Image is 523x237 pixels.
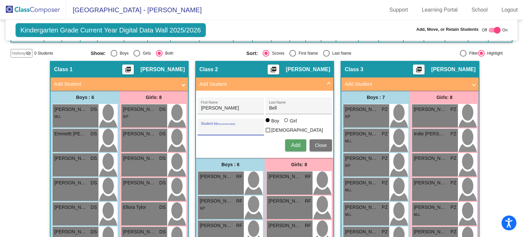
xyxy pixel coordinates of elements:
[451,179,457,186] span: PZ
[451,130,457,137] span: PZ
[451,106,457,113] span: PZ
[268,222,301,229] span: [PERSON_NAME]
[417,5,463,15] a: Learning Portal
[485,50,503,56] div: Highlight
[305,198,311,205] span: RF
[305,222,311,229] span: RF
[54,130,87,137] span: Emmettt [PERSON_NAME]
[236,222,243,229] span: RF
[200,173,233,180] span: [PERSON_NAME]
[34,50,53,56] span: 0 Students
[196,91,333,158] div: Add Student
[119,91,188,104] div: Girls: 8
[291,142,300,148] span: Add
[414,155,447,162] span: [PERSON_NAME]
[414,179,447,186] span: [PERSON_NAME]
[199,80,322,88] mat-panel-title: Add Student
[199,66,218,73] span: Class 2
[345,66,363,73] span: Class 3
[91,228,97,235] span: DS
[200,207,205,210] span: IEP
[91,130,97,137] span: DS
[285,139,306,151] button: Add
[159,106,166,113] span: DS
[345,228,378,235] span: [PERSON_NAME]
[159,228,166,235] span: DS
[345,155,378,162] span: [PERSON_NAME]
[305,173,311,180] span: RF
[26,51,31,56] mat-icon: visibility_off
[467,50,478,56] div: Filter
[382,155,388,162] span: PZ
[91,204,97,211] span: DS
[51,91,119,104] div: Boys : 6
[268,65,279,74] button: Print Students Details
[54,106,87,113] span: [PERSON_NAME]
[271,126,323,134] span: [DEMOGRAPHIC_DATA]
[200,222,233,229] span: [PERSON_NAME]
[345,204,378,211] span: [PERSON_NAME]
[345,213,351,216] span: MLL
[196,158,265,171] div: Boys : 6
[286,66,330,73] span: [PERSON_NAME]
[345,80,467,88] mat-panel-title: Add Student
[268,198,301,205] span: [PERSON_NAME]
[123,204,156,211] span: Ellora Tylor
[382,130,388,137] span: PZ
[123,228,156,235] span: [PERSON_NAME]
[91,106,97,113] span: DS
[382,204,388,211] span: PZ
[163,50,173,56] div: Both
[159,179,166,186] span: DS
[482,27,487,33] span: Off
[416,26,479,33] span: Add, Move, or Retain Students
[54,204,87,211] span: [PERSON_NAME]
[51,77,188,91] mat-expansion-panel-header: Add Student
[196,77,333,91] mat-expansion-panel-header: Add Student
[382,106,388,113] span: PZ
[310,139,332,151] button: Close
[414,204,447,211] span: [PERSON_NAME]
[413,65,425,74] button: Print Students Details
[296,50,318,56] div: First Name
[54,115,60,118] span: MLL
[246,50,258,56] span: Sort:
[123,155,156,162] span: [PERSON_NAME] [PERSON_NAME]
[54,228,87,235] span: [PERSON_NAME]
[330,50,352,56] div: Last Name
[502,27,507,33] span: On
[269,50,284,56] div: Scores
[270,66,278,75] mat-icon: picture_as_pdf
[123,106,156,113] span: [PERSON_NAME]
[269,106,328,111] input: Last Name
[414,130,447,137] span: Indie [PERSON_NAME]
[201,127,260,132] input: Student Id
[410,91,479,104] div: Girls: 8
[466,5,493,15] a: School
[382,179,388,186] span: PZ
[140,66,185,73] span: [PERSON_NAME]
[315,143,327,148] span: Close
[345,139,351,143] span: MLL
[91,50,242,57] mat-radio-group: Select an option
[91,50,106,56] span: Show:
[341,77,479,91] mat-expansion-panel-header: Add Student
[341,91,410,104] div: Boys : 7
[122,65,134,74] button: Print Students Details
[123,115,128,118] span: IEP
[200,198,233,205] span: [PERSON_NAME]
[415,66,423,75] mat-icon: picture_as_pdf
[246,50,397,57] mat-radio-group: Select an option
[54,66,72,73] span: Class 1
[289,118,297,124] div: Girl
[384,5,413,15] a: Support
[159,155,166,162] span: DS
[265,158,333,171] div: Girls: 8
[236,198,243,205] span: RF
[54,80,177,88] mat-panel-title: Add Student
[123,179,156,186] span: [PERSON_NAME]
[345,106,378,113] span: [PERSON_NAME] [PERSON_NAME]
[414,106,447,113] span: [PERSON_NAME]
[66,5,202,15] span: [GEOGRAPHIC_DATA] - [PERSON_NAME]
[124,66,132,75] mat-icon: picture_as_pdf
